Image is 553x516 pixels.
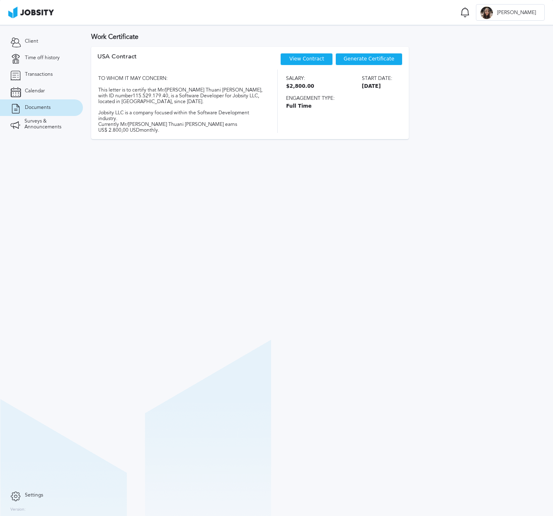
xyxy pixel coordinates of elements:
[344,56,394,62] span: Generate Certificate
[25,88,45,94] span: Calendar
[480,7,493,19] div: L
[91,33,545,41] h3: Work Certificate
[362,84,392,89] span: [DATE]
[286,96,392,101] span: Engagement type:
[476,4,545,21] button: L[PERSON_NAME]
[24,118,73,130] span: Surveys & Announcements
[25,72,53,77] span: Transactions
[97,53,137,70] div: USA Contract
[10,507,26,512] label: Version:
[286,76,314,82] span: Salary:
[25,55,60,61] span: Time off history
[289,56,324,62] a: View Contract
[25,39,38,44] span: Client
[286,104,392,109] span: Full Time
[8,7,54,18] img: ab4bad089aa723f57921c736e9817d99.png
[362,76,392,82] span: Start date:
[493,10,540,16] span: [PERSON_NAME]
[286,84,314,89] span: $2,800.00
[97,70,263,133] div: TO WHOM IT MAY CONCERN: This letter is to certify that Mr/[PERSON_NAME] Thuani [PERSON_NAME], wit...
[25,492,43,498] span: Settings
[25,105,51,111] span: Documents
